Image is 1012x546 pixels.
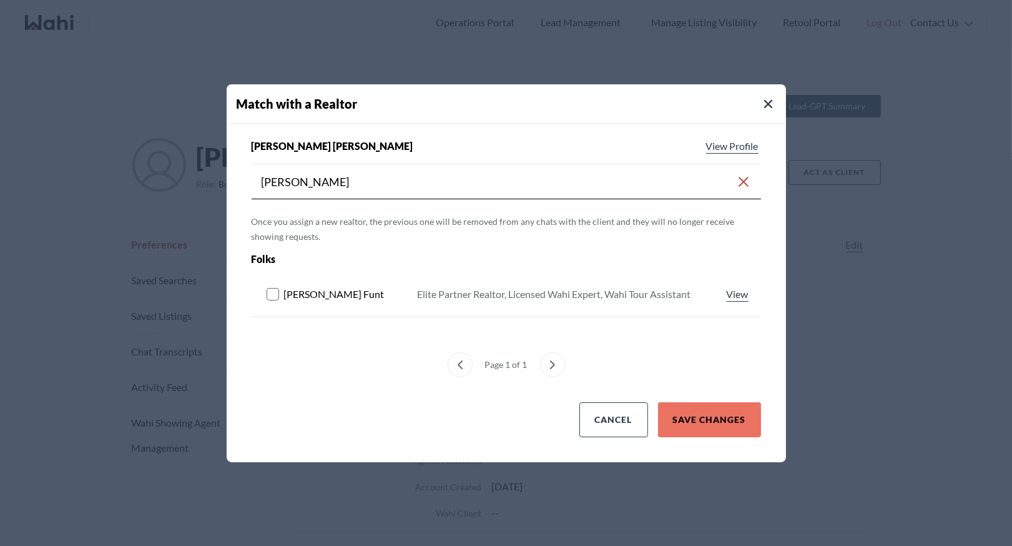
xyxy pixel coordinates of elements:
button: Close Modal [761,97,776,112]
a: View profile [724,287,751,302]
nav: Match with an agent menu pagination [252,352,761,377]
button: next page [540,352,565,377]
h4: Match with a Realtor [237,94,786,113]
span: [PERSON_NAME] Funt [284,287,385,302]
button: previous page [448,352,473,377]
input: Search input [262,171,736,193]
div: Page 1 of 1 [480,352,533,377]
div: Elite Partner Realtor, Licensed Wahi Expert, Wahi Tour Assistant [418,287,691,302]
button: Save Changes [658,402,761,437]
a: View profile [704,139,761,154]
button: Clear search [736,171,751,193]
button: Cancel [579,402,648,437]
p: Once you assign a new realtor, the previous one will be removed from any chats with the client an... [252,214,761,244]
span: [PERSON_NAME] [PERSON_NAME] [252,139,413,154]
div: Folks [252,252,659,267]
